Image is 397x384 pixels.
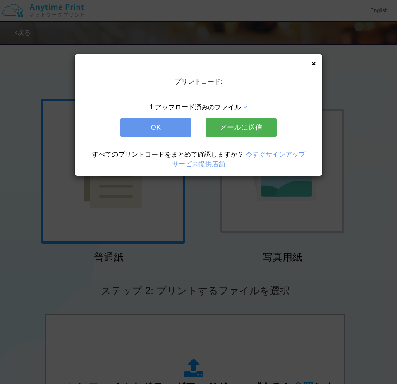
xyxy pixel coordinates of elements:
[92,151,244,158] span: すべてのプリントコードをまとめて確認しますか？
[120,118,191,137] button: OK
[175,78,222,85] span: プリントコード:
[150,104,241,111] span: 1 アップロード済みのファイル
[206,118,277,137] button: メールに送信
[172,160,225,167] a: サービス提供店舗
[246,151,305,158] a: 今すぐサインアップ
